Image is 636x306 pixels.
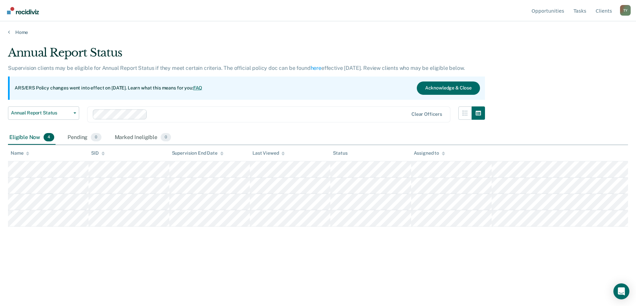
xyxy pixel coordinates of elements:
div: Status [333,150,347,156]
a: Home [8,29,628,35]
p: Supervision clients may be eligible for Annual Report Status if they meet certain criteria. The o... [8,65,465,71]
div: T Y [620,5,631,16]
button: Annual Report Status [8,106,79,120]
div: Pending0 [66,130,102,145]
img: Recidiviz [7,7,39,14]
div: Clear officers [411,111,442,117]
a: FAQ [193,85,203,90]
div: Supervision End Date [172,150,224,156]
p: ARS/ERS Policy changes went into effect on [DATE]. Learn what this means for you: [15,85,202,91]
a: here [311,65,321,71]
div: Open Intercom Messenger [613,283,629,299]
div: SID [91,150,105,156]
span: 0 [161,133,171,142]
div: Assigned to [414,150,445,156]
div: Eligible Now4 [8,130,56,145]
span: Annual Report Status [11,110,71,116]
button: Acknowledge & Close [417,81,480,95]
div: Annual Report Status [8,46,485,65]
span: 4 [44,133,54,142]
button: Profile dropdown button [620,5,631,16]
div: Last Viewed [252,150,285,156]
span: 0 [91,133,101,142]
div: Name [11,150,29,156]
div: Marked Ineligible0 [113,130,173,145]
